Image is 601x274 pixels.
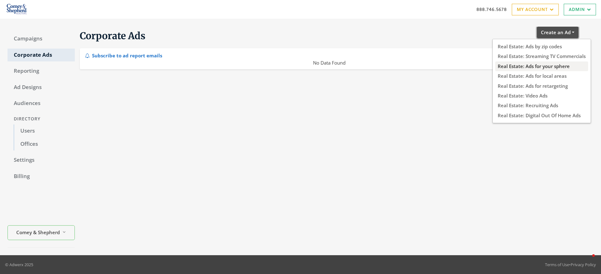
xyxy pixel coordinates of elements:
img: Adwerx [5,2,28,17]
a: Privacy Policy [571,262,596,267]
iframe: Intercom live chat [580,253,595,268]
button: Real Estate: Digital Out Of Home Ads [495,111,588,120]
button: Create an Ad [537,27,578,38]
button: Real Estate: Ads for retargeting [495,81,588,91]
a: Terms of Use [545,262,569,267]
button: Real Estate: Recruiting Ads [495,101,588,110]
a: Reporting [8,65,75,78]
button: Real Estate: Video Ads [495,91,588,101]
a: Ad Designs [8,81,75,94]
a: Audiences [8,97,75,110]
button: Real Estate: Ads for your sphere [495,61,588,71]
span: Comey & Shepherd [16,229,60,236]
a: Corporate Ads [8,49,75,62]
button: Real Estate: Ads for local areas [495,71,588,81]
div: No Data Found [80,59,578,66]
div: Directory [8,113,75,125]
a: Billing [8,170,75,183]
button: Real Estate: Ads by zip codes [495,42,588,51]
a: Campaigns [8,32,75,45]
a: My Account [512,4,559,15]
a: 888.746.5678 [476,6,507,13]
button: Real Estate: Streaming TV Commercials [495,51,588,61]
a: Admin [564,4,596,15]
p: © Adwerx 2025 [5,261,33,268]
span: Corporate Ads [80,30,146,42]
a: Users [14,124,75,138]
a: Offices [14,138,75,151]
div: • [545,261,596,268]
button: Comey & Shepherd [8,225,75,240]
div: Subscribe to ad report emails [85,51,162,59]
a: Settings [8,154,75,167]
